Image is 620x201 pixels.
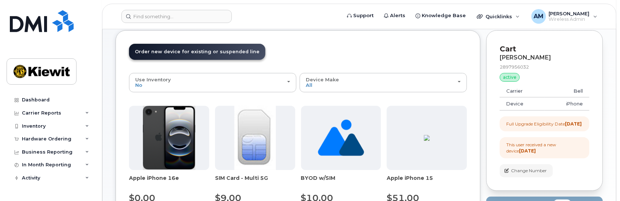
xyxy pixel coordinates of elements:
div: Apple iPhone 15 [387,174,467,189]
strong: [DATE] [565,121,582,127]
td: Carrier [500,85,545,98]
div: BYOD w/SIM [301,174,381,189]
img: 00D627D4-43E9-49B7-A367-2C99342E128C.jpg [234,106,276,170]
span: All [306,82,312,88]
div: This user received a new device [506,142,583,154]
button: Change Number [500,164,553,177]
td: Bell [545,85,589,98]
span: Use Inventory [135,77,171,82]
div: [PERSON_NAME] [500,54,589,61]
span: No [135,82,142,88]
img: 96FE4D95-2934-46F2-B57A-6FE1B9896579.png [424,135,430,141]
span: Device Make [306,77,339,82]
a: Knowledge Base [410,8,471,23]
strong: [DATE] [519,148,536,154]
span: Wireless Admin [549,16,590,22]
div: Quicklinks [472,9,525,24]
button: Device Make All [300,73,467,92]
div: SIM Card - Multi 5G [215,174,295,189]
p: Cart [500,44,589,54]
img: iPhone_16e_pic.PNG [143,106,195,170]
div: Abdul Moid [526,9,603,24]
a: Alerts [379,8,410,23]
span: [PERSON_NAME] [549,11,590,16]
span: AM [534,12,543,21]
button: Use Inventory No [129,73,296,92]
div: Full Upgrade Eligibility Date [506,121,582,127]
iframe: Messenger Launcher [588,169,615,196]
span: Order new device for existing or suspended line [135,49,260,54]
input: Find something... [121,10,232,23]
span: Alerts [390,12,405,19]
a: Support [342,8,379,23]
td: iPhone [545,97,589,111]
div: active [500,73,520,82]
div: 2897956032 [500,64,589,70]
span: Change Number [511,167,547,174]
div: Apple iPhone 16e [129,174,209,189]
td: Device [500,97,545,111]
img: no_image_found-2caef05468ed5679b831cfe6fc140e25e0c280774317ffc20a367ab7fd17291e.png [318,106,364,170]
span: Support [353,12,374,19]
span: Knowledge Base [422,12,466,19]
span: Quicklinks [486,13,512,19]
